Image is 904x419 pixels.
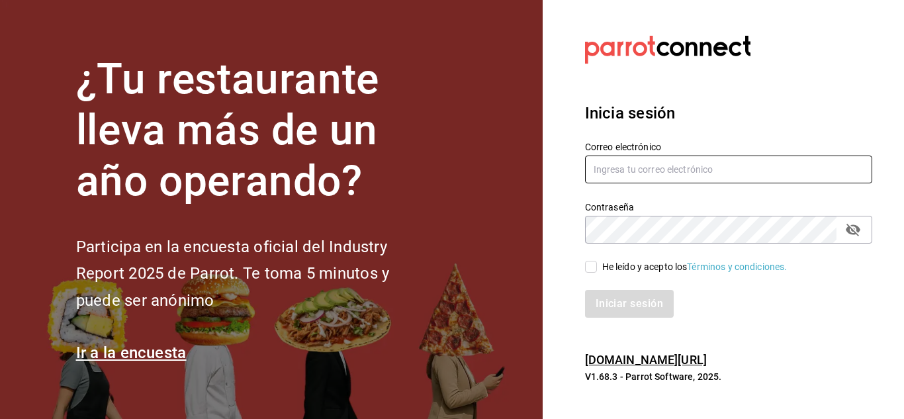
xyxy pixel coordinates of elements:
[585,203,872,212] label: Contraseña
[585,142,872,152] label: Correo electrónico
[76,344,187,362] a: Ir a la encuesta
[585,156,872,183] input: Ingresa tu correo electrónico
[602,260,788,274] div: He leído y acepto los
[76,54,433,207] h1: ¿Tu restaurante lleva más de un año operando?
[585,101,872,125] h3: Inicia sesión
[842,218,864,241] button: passwordField
[585,370,872,383] p: V1.68.3 - Parrot Software, 2025.
[585,353,707,367] a: [DOMAIN_NAME][URL]
[76,234,433,314] h2: Participa en la encuesta oficial del Industry Report 2025 de Parrot. Te toma 5 minutos y puede se...
[687,261,787,272] a: Términos y condiciones.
